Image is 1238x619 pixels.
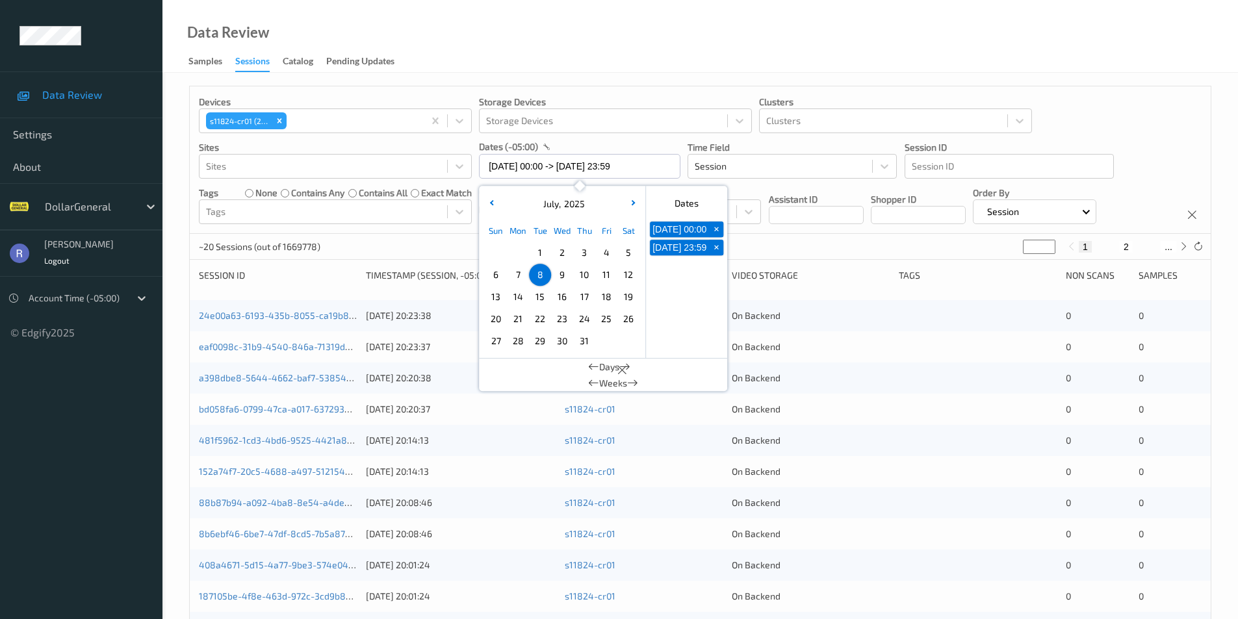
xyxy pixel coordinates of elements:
[1161,241,1176,253] button: ...
[199,310,378,321] a: 24e00a63-6193-435b-8055-ca19b87bf3c4
[507,220,529,242] div: Mon
[619,310,638,328] span: 26
[973,186,1097,199] p: Order By
[617,264,639,286] div: Choose Saturday July 12 of 2025
[529,220,551,242] div: Tue
[617,308,639,330] div: Choose Saturday July 26 of 2025
[597,288,615,306] span: 18
[597,310,615,328] span: 25
[573,308,595,330] div: Choose Thursday July 24 of 2025
[573,286,595,308] div: Choose Thursday July 17 of 2025
[1139,497,1144,508] span: 0
[732,403,890,416] div: On Backend
[199,497,386,508] a: 88b87b94-a092-4ba8-8e54-a4de85854fe6
[565,466,615,477] a: s11824-cr01
[199,403,377,414] a: bd058fa6-0799-47ca-a017-637293043638
[199,590,372,601] a: 187105be-4f8e-463d-972c-3cd9b861aff6
[199,435,377,446] a: 481f5962-1cd3-4bd6-9525-4421a812bbed
[1066,497,1071,508] span: 0
[619,266,638,284] span: 12
[617,330,639,352] div: Choose Saturday August 02 of 2025
[366,340,556,353] div: [DATE] 20:23:37
[597,244,615,262] span: 4
[573,330,595,352] div: Choose Thursday July 31 of 2025
[732,309,890,322] div: On Backend
[531,288,549,306] span: 15
[485,220,507,242] div: Sun
[366,309,556,322] div: [DATE] 20:23:38
[905,141,1114,154] p: Session ID
[553,266,571,284] span: 9
[575,288,593,306] span: 17
[366,465,556,478] div: [DATE] 20:14:13
[575,244,593,262] span: 3
[507,242,529,264] div: Choose Monday June 30 of 2025
[565,403,615,414] a: s11824-cr01
[732,559,890,572] div: On Backend
[529,308,551,330] div: Choose Tuesday July 22 of 2025
[1066,269,1129,282] div: Non Scans
[199,528,376,539] a: 8b6ebf46-6be7-47df-8cd5-7b5a876d2605
[650,221,709,237] button: [DATE] 00:00
[199,269,357,282] div: Session ID
[235,53,283,72] a: Sessions
[1139,559,1144,570] span: 0
[595,220,617,242] div: Fri
[769,193,864,206] p: Assistant ID
[485,242,507,264] div: Choose Sunday June 29 of 2025
[1066,435,1071,446] span: 0
[599,377,627,390] span: Weeks
[487,310,505,328] span: 20
[326,55,394,71] div: Pending Updates
[366,434,556,447] div: [DATE] 20:14:13
[187,26,269,39] div: Data Review
[710,223,723,236] span: +
[732,527,890,540] div: On Backend
[575,266,593,284] span: 10
[551,308,573,330] div: Choose Wednesday July 23 of 2025
[551,286,573,308] div: Choose Wednesday July 16 of 2025
[709,240,723,255] button: +
[732,372,890,385] div: On Backend
[688,141,897,154] p: Time Field
[291,186,344,199] label: contains any
[899,269,1057,282] div: Tags
[1066,559,1071,570] span: 0
[573,242,595,264] div: Choose Thursday July 03 of 2025
[507,264,529,286] div: Choose Monday July 07 of 2025
[1139,590,1144,601] span: 0
[1139,269,1202,282] div: Samples
[650,240,709,255] button: [DATE] 23:59
[359,186,407,199] label: contains all
[188,55,222,71] div: Samples
[199,372,377,383] a: a398dbe8-5644-4662-baf7-538541172c3f
[710,241,723,255] span: +
[487,332,505,350] span: 27
[1139,528,1144,539] span: 0
[732,465,890,478] div: On Backend
[551,242,573,264] div: Choose Wednesday July 02 of 2025
[565,590,615,601] a: s11824-cr01
[1066,403,1071,414] span: 0
[599,360,619,373] span: Days
[759,95,1032,108] p: Clusters
[573,220,595,242] div: Thu
[732,434,890,447] div: On Backend
[617,242,639,264] div: Choose Saturday July 05 of 2025
[509,310,527,328] span: 21
[619,288,638,306] span: 19
[199,95,472,108] p: Devices
[529,264,551,286] div: Choose Tuesday July 08 of 2025
[553,244,571,262] span: 2
[553,310,571,328] span: 23
[529,286,551,308] div: Choose Tuesday July 15 of 2025
[485,308,507,330] div: Choose Sunday July 20 of 2025
[531,244,549,262] span: 1
[1066,341,1071,352] span: 0
[487,266,505,284] span: 6
[509,266,527,284] span: 7
[199,559,379,570] a: 408a4671-5d15-4a77-9be3-574e040cb8c9
[553,288,571,306] span: 16
[1139,341,1144,352] span: 0
[1139,466,1144,477] span: 0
